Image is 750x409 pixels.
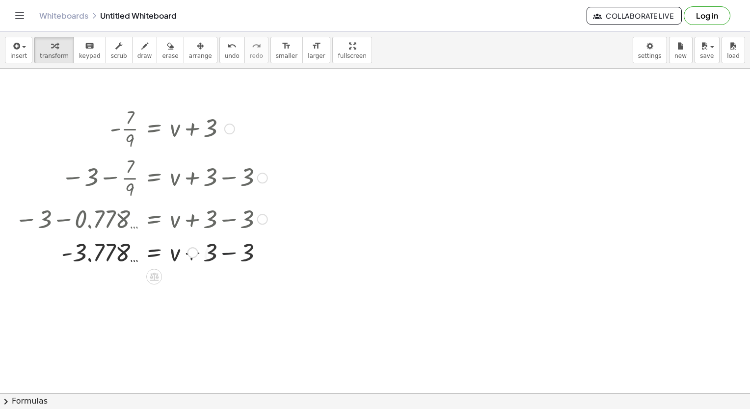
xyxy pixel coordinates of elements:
button: scrub [106,37,133,63]
button: redoredo [244,37,268,63]
span: keypad [79,52,101,59]
span: erase [162,52,178,59]
span: load [727,52,740,59]
button: erase [157,37,184,63]
button: new [669,37,693,63]
span: arrange [189,52,212,59]
span: undo [225,52,240,59]
span: scrub [111,52,127,59]
a: Whiteboards [39,11,88,21]
button: arrange [184,37,217,63]
button: fullscreen [332,37,372,63]
span: redo [250,52,263,59]
i: format_size [312,40,321,52]
button: transform [34,37,74,63]
span: larger [308,52,325,59]
button: Log in [684,6,730,25]
span: Collaborate Live [595,11,673,20]
i: redo [252,40,261,52]
span: save [700,52,714,59]
button: format_sizesmaller [270,37,303,63]
button: insert [5,37,32,63]
button: undoundo [219,37,245,63]
span: fullscreen [338,52,366,59]
button: keyboardkeypad [74,37,106,63]
span: transform [40,52,69,59]
button: settings [633,37,667,63]
span: draw [137,52,152,59]
i: undo [227,40,237,52]
i: format_size [282,40,291,52]
button: format_sizelarger [302,37,330,63]
button: Collaborate Live [587,7,682,25]
span: settings [638,52,662,59]
button: save [695,37,720,63]
span: smaller [276,52,297,59]
button: Toggle navigation [12,8,27,24]
span: insert [10,52,27,59]
div: Apply the same math to both sides of the equation [146,269,162,284]
button: draw [132,37,158,63]
button: load [722,37,745,63]
span: new [674,52,687,59]
i: keyboard [85,40,94,52]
